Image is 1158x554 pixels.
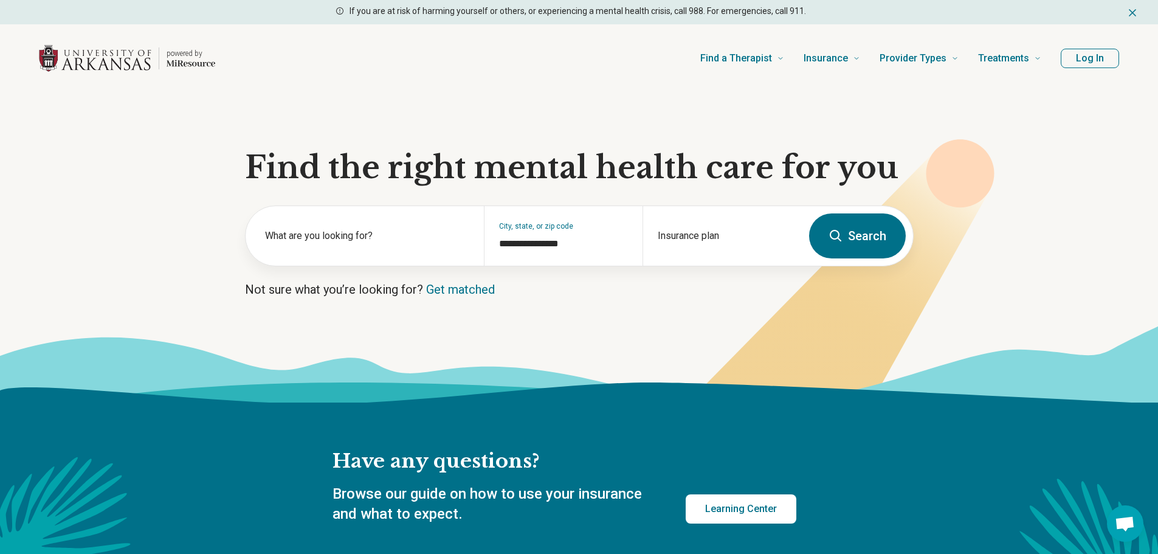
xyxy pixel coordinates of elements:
[978,50,1029,67] span: Treatments
[700,34,784,83] a: Find a Therapist
[265,229,469,243] label: What are you looking for?
[1107,505,1143,542] div: Open chat
[804,50,848,67] span: Insurance
[333,449,796,474] h2: Have any questions?
[245,150,914,186] h1: Find the right mental health care for you
[245,281,914,298] p: Not sure what you’re looking for?
[700,50,772,67] span: Find a Therapist
[880,34,959,83] a: Provider Types
[426,282,495,297] a: Get matched
[809,213,906,258] button: Search
[167,49,215,58] p: powered by
[1061,49,1119,68] button: Log In
[880,50,946,67] span: Provider Types
[686,494,796,524] a: Learning Center
[350,5,806,18] p: If you are at risk of harming yourself or others, or experiencing a mental health crisis, call 98...
[39,39,215,78] a: Home page
[333,484,657,525] p: Browse our guide on how to use your insurance and what to expect.
[978,34,1041,83] a: Treatments
[1126,5,1139,19] button: Dismiss
[804,34,860,83] a: Insurance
